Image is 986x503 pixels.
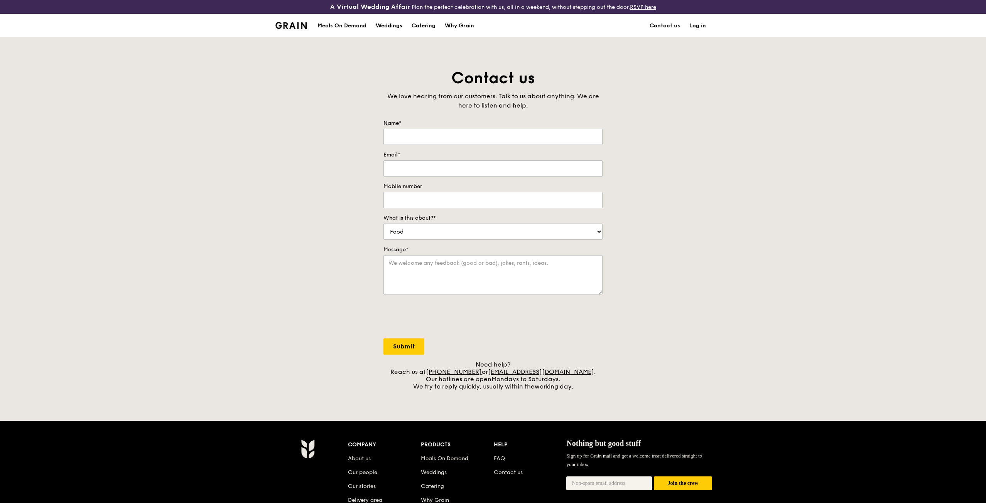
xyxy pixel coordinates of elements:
button: Join the crew [654,476,712,491]
a: [PHONE_NUMBER] [426,368,482,375]
a: Log in [685,14,711,37]
div: Meals On Demand [317,14,366,37]
label: What is this about?* [383,214,603,222]
a: Contact us [494,469,523,476]
a: Meals On Demand [421,455,468,462]
a: GrainGrain [275,13,307,37]
div: Products [421,439,494,450]
div: Need help? Reach us at or . Our hotlines are open We try to reply quickly, usually within the [383,361,603,390]
span: Mondays to Saturdays. [491,375,560,383]
h3: A Virtual Wedding Affair [330,3,410,11]
label: Name* [383,119,603,127]
a: FAQ [494,455,505,462]
input: Non-spam email address [566,476,652,490]
a: Weddings [371,14,407,37]
a: About us [348,455,371,462]
div: Catering [412,14,436,37]
a: [EMAIL_ADDRESS][DOMAIN_NAME] [488,368,594,375]
div: Plan the perfect celebration with us, all in a weekend, without stepping out the door. [271,3,715,11]
span: Nothing but good stuff [566,439,641,447]
a: Catering [421,483,444,490]
a: Weddings [421,469,447,476]
div: We love hearing from our customers. Talk to us about anything. We are here to listen and help. [383,92,603,110]
label: Email* [383,151,603,159]
div: Help [494,439,567,450]
div: Why Grain [445,14,474,37]
div: Weddings [376,14,402,37]
a: Why Grain [440,14,479,37]
a: Contact us [645,14,685,37]
a: Our stories [348,483,376,490]
h1: Contact us [383,68,603,89]
input: Submit [383,338,424,355]
img: Grain [275,22,307,29]
span: working day. [535,383,573,390]
a: RSVP here [630,4,656,10]
span: Sign up for Grain mail and get a welcome treat delivered straight to your inbox. [566,453,702,467]
img: Grain [301,439,314,459]
a: Catering [407,14,440,37]
a: Our people [348,469,377,476]
iframe: reCAPTCHA [383,302,501,332]
label: Message* [383,246,603,254]
div: Company [348,439,421,450]
label: Mobile number [383,183,603,190]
